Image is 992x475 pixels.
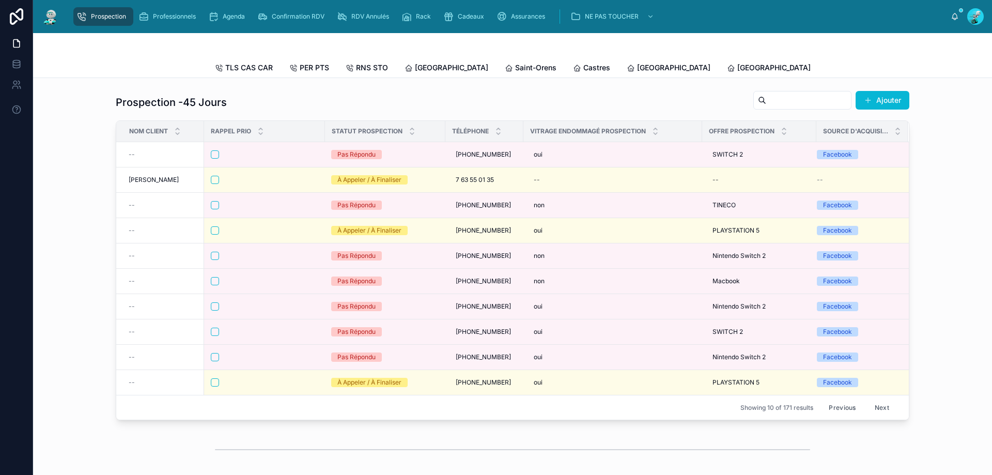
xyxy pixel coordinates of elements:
[452,349,517,365] a: [PHONE_NUMBER]
[708,172,810,188] a: --
[129,353,135,361] span: --
[351,12,389,21] span: RDV Annulés
[817,251,895,261] a: Facebook
[823,353,852,362] div: Facebook
[331,251,439,261] a: Pas Répondu
[334,7,396,26] a: RDV Annulés
[817,327,895,336] a: Facebook
[331,226,439,235] a: À Appeler / À Finaliser
[129,328,135,336] span: --
[331,302,439,311] a: Pas Répondu
[534,302,542,311] span: oui
[823,251,852,261] div: Facebook
[405,58,488,79] a: [GEOGRAPHIC_DATA]
[456,150,511,159] span: [PHONE_NUMBER]
[300,63,329,73] span: PER PTS
[452,248,517,264] a: [PHONE_NUMBER]
[856,91,909,110] a: Ajouter
[737,63,811,73] span: [GEOGRAPHIC_DATA]
[153,12,196,21] span: Professionnels
[416,12,431,21] span: Rack
[452,374,517,391] a: [PHONE_NUMBER]
[823,150,852,159] div: Facebook
[337,251,376,261] div: Pas Répondu
[398,7,438,26] a: Rack
[530,172,696,188] a: --
[205,7,252,26] a: Agenda
[331,353,439,362] a: Pas Répondu
[823,302,852,311] div: Facebook
[817,150,895,159] a: Facebook
[534,176,540,184] div: --
[817,176,895,184] a: --
[727,58,811,79] a: [GEOGRAPHIC_DATA]
[823,226,852,235] div: Facebook
[456,252,511,260] span: [PHONE_NUMBER]
[331,327,439,336] a: Pas Répondu
[452,197,517,213] a: [PHONE_NUMBER]
[637,63,710,73] span: [GEOGRAPHIC_DATA]
[712,150,743,159] span: SWITCH 2
[867,400,896,416] button: Next
[534,252,545,260] span: non
[708,197,810,213] a: TINECO
[129,252,198,260] a: --
[456,378,511,387] span: [PHONE_NUMBER]
[129,201,198,209] a: --
[129,150,198,159] a: --
[823,127,888,135] span: Source d'acquisition
[440,7,491,26] a: Cadeaux
[68,5,951,28] div: scrollable content
[129,201,135,209] span: --
[712,302,766,311] span: Nintendo Switch 2
[452,172,517,188] a: 7 63 55 01 35
[337,302,376,311] div: Pas Répondu
[452,298,517,315] a: [PHONE_NUMBER]
[356,63,388,73] span: RNS STO
[530,248,696,264] a: non
[41,8,60,25] img: App logo
[337,327,376,336] div: Pas Répondu
[456,277,511,285] span: [PHONE_NUMBER]
[708,248,810,264] a: Nintendo Switch 2
[530,222,696,239] a: oui
[817,302,895,311] a: Facebook
[712,201,736,209] span: TINECO
[116,95,227,110] h1: Prospection -45 Jours
[331,277,439,286] a: Pas Répondu
[583,63,610,73] span: Castres
[346,58,388,79] a: RNS STO
[91,12,126,21] span: Prospection
[823,201,852,210] div: Facebook
[452,273,517,289] a: [PHONE_NUMBER]
[530,273,696,289] a: non
[272,12,324,21] span: Confirmation RDV
[456,226,511,235] span: [PHONE_NUMBER]
[534,150,542,159] span: oui
[337,378,401,387] div: À Appeler / À Finaliser
[331,378,439,387] a: À Appeler / À Finaliser
[129,302,198,311] a: --
[817,176,823,184] span: --
[415,63,488,73] span: [GEOGRAPHIC_DATA]
[135,7,203,26] a: Professionnels
[530,324,696,340] a: oui
[708,273,810,289] a: Macbook
[129,277,198,285] a: --
[712,378,760,387] span: PLAYSTATION 5
[456,201,511,209] span: [PHONE_NUMBER]
[493,7,552,26] a: Assurances
[817,226,895,235] a: Facebook
[337,353,376,362] div: Pas Répondu
[740,404,813,412] span: Showing 10 of 171 results
[456,328,511,336] span: [PHONE_NUMBER]
[73,7,133,26] a: Prospection
[708,374,810,391] a: PLAYSTATION 5
[129,378,198,387] a: --
[515,63,556,73] span: Saint-Orens
[708,324,810,340] a: SWITCH 2
[712,176,719,184] div: --
[331,175,439,185] a: À Appeler / À Finaliser
[530,197,696,213] a: non
[129,353,198,361] a: --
